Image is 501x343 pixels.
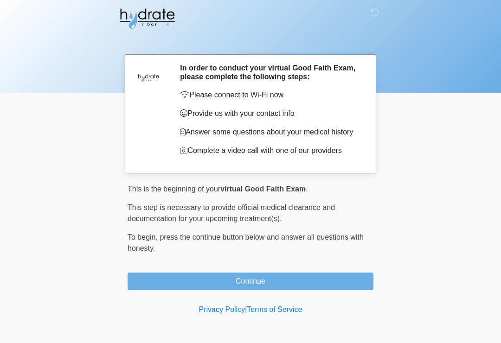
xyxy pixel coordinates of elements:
[306,185,308,193] span: .
[180,64,360,81] h2: In order to conduct your virtual Good Faith Exam, please complete the following steps:
[121,33,380,51] h1: ‎ ‎ ‎
[199,305,245,313] a: Privacy Policy
[245,305,247,313] a: |
[128,203,335,222] span: This step is necessary to provide official medical clearance and documentation for your upcoming ...
[180,108,360,119] p: Provide us with your contact info
[118,7,176,30] img: Hydrate IV Bar - Fort Collins Logo
[128,185,220,193] span: This is the beginning of your
[128,233,160,241] span: To begin,
[128,273,373,290] button: Continue
[180,127,360,138] p: Answer some questions about your medical history
[180,89,360,101] p: Please connect to Wi-Fi now
[247,305,302,313] a: Terms of Service
[135,64,162,91] img: Agent Avatar
[128,233,364,252] span: press the continue button below and answer all questions with honesty.
[180,145,360,156] p: Complete a video call with one of our providers
[220,185,306,193] strong: virtual Good Faith Exam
